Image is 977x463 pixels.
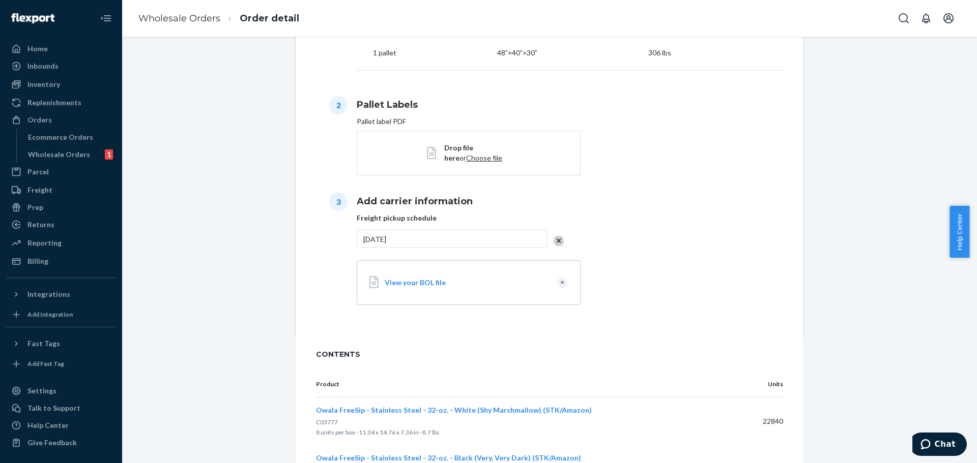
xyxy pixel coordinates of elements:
a: Home [6,41,116,57]
div: Inbounds [27,61,59,71]
button: Open notifications [916,8,936,28]
div: Inventory [27,79,60,89]
td: 1 pallet [357,35,485,70]
div: 1 [105,149,113,160]
div: Talk to Support [27,403,80,413]
a: Orders [6,112,116,128]
a: Replenishments [6,95,116,111]
img: Flexport logo [11,13,54,23]
a: Billing [6,253,116,269]
button: Give Feedback [6,435,116,451]
ol: breadcrumbs [130,4,307,34]
a: Prep [6,199,116,215]
a: Wholesale Orders [138,13,220,24]
div: Home [27,44,48,54]
button: Fast Tags [6,335,116,352]
span: CONTENTS [316,349,783,359]
a: Wholesale Orders1 [23,146,117,163]
span: Owala FreeSip - Stainless Steel - 32-oz. - White (Shy Marshmallow) (STK/Amazon) [316,406,592,414]
a: Returns [6,217,116,233]
div: Add Integration [27,310,73,319]
a: Freight [6,182,116,198]
div: Ecommerce Orders [28,132,93,142]
span: Drop file here [444,143,473,162]
div: Fast Tags [27,338,60,349]
div: Integrations [27,289,70,299]
span: or [459,153,466,162]
td: 306 lbs [636,35,783,70]
a: Add Integration [6,306,116,323]
div: [DATE] [357,230,548,248]
a: Add Fast Tag [6,356,116,372]
div: Give Feedback [27,438,77,448]
button: Talk to Support [6,400,116,416]
label: Freight pickup schedule [357,213,437,227]
a: Parcel [6,164,116,180]
span: C03777 [316,418,338,426]
label: Pallet label PDF [357,116,783,127]
td: 48”×40”×30” [485,35,636,70]
div: Replenishments [27,98,81,108]
span: 2 [329,96,348,114]
div: Wholesale Orders [28,149,90,160]
div: Reporting [27,238,62,248]
a: View your BOL file [385,277,549,288]
div: Returns [27,220,54,230]
div: Parcel [27,167,49,177]
span: 3 [329,193,348,211]
button: Help Center [950,206,969,258]
h1: Pallet Labels [357,98,783,111]
button: Owala FreeSip - Stainless Steel - 32-oz. - White (Shy Marshmallow) (STK/Amazon) [316,405,592,415]
iframe: Opens a widget where you can chat to one of our agents [912,433,967,458]
p: 22840 [740,416,783,426]
a: Reporting [6,235,116,251]
div: Prep [27,202,43,212]
div: Settings [27,386,56,396]
button: Open account menu [938,8,959,28]
a: Order detail [240,13,299,24]
div: Orders [27,115,52,125]
h1: Add carrier information [357,195,783,208]
div: Help Center [27,420,69,430]
p: Product [316,380,724,389]
a: Inbounds [6,58,116,74]
button: Owala FreeSip - Stainless Steel - 32-oz. - Black (Very, Very Dark) (STK/Amazon) [316,453,581,463]
p: Units [740,380,783,389]
div: Add Fast Tag [27,359,64,368]
a: Ecommerce Orders [23,129,117,145]
div: Freight [27,185,52,195]
a: Inventory [6,76,116,92]
a: Settings [6,383,116,399]
div: Billing [27,256,48,266]
button: Open Search Box [894,8,914,28]
span: Owala FreeSip - Stainless Steel - 32-oz. - Black (Very, Very Dark) (STK/Amazon) [316,453,581,462]
p: 8 units per box · 11.34 x 14.76 x 7.36 in · 8.7 lbs [316,427,724,438]
span: Choose file [466,153,502,162]
button: Integrations [6,286,116,302]
button: Clear [557,277,568,288]
button: Close Navigation [96,8,116,28]
a: Help Center [6,417,116,434]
